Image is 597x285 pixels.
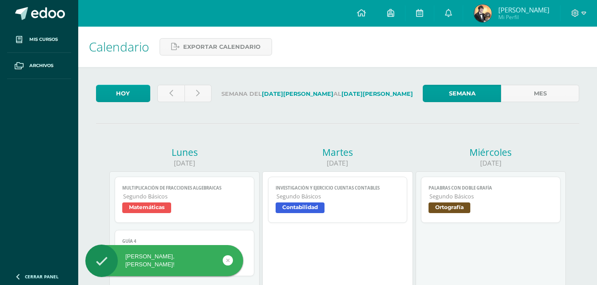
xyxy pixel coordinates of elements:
strong: [DATE][PERSON_NAME] [262,91,333,97]
a: Mes [501,85,579,102]
span: INVESTIGACIÓN Y EJERCICIO CUENTAS CONTABLES [276,185,400,191]
a: Guía 4Segundo BásicosCiencia y Tecnología [115,230,254,276]
span: Archivos [29,62,53,69]
a: INVESTIGACIÓN Y EJERCICIO CUENTAS CONTABLESSegundo BásicosContabilidad [268,177,408,223]
span: [PERSON_NAME] [498,5,549,14]
a: Palabras con doble grafíaSegundo BásicosOrtografía [421,177,561,223]
div: [DATE] [109,158,260,168]
span: Multiplicación de fracciones algebraicas [122,185,247,191]
span: Palabras con doble grafía [429,185,553,191]
img: 1a576c4b5cbd41fc70383f3f77ce78f7.png [474,4,492,22]
label: Semana del al [219,85,416,103]
a: Mis cursos [7,27,71,53]
span: Cerrar panel [25,273,59,280]
a: Hoy [96,85,150,102]
div: [DATE] [262,158,413,168]
a: Semana [423,85,501,102]
span: Guía 4 [122,238,247,244]
span: Segundo Básicos [123,193,247,200]
div: Martes [262,146,413,158]
span: Mis cursos [29,36,58,43]
strong: [DATE][PERSON_NAME] [341,91,413,97]
span: Segundo Básicos [276,193,400,200]
a: Archivos [7,53,71,79]
span: Matemáticas [122,202,171,213]
div: Lunes [109,146,260,158]
div: Miércoles [416,146,566,158]
a: Exportar calendario [160,38,272,55]
div: [DATE] [416,158,566,168]
div: [PERSON_NAME], [PERSON_NAME]! [85,253,243,269]
span: Exportar calendario [183,39,260,55]
a: Multiplicación de fracciones algebraicasSegundo BásicosMatemáticas [115,177,254,223]
span: Ortografía [429,202,470,213]
span: Mi Perfil [498,13,549,21]
span: Segundo Básicos [429,193,553,200]
span: Contabilidad [276,202,325,213]
span: Calendario [89,38,149,55]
